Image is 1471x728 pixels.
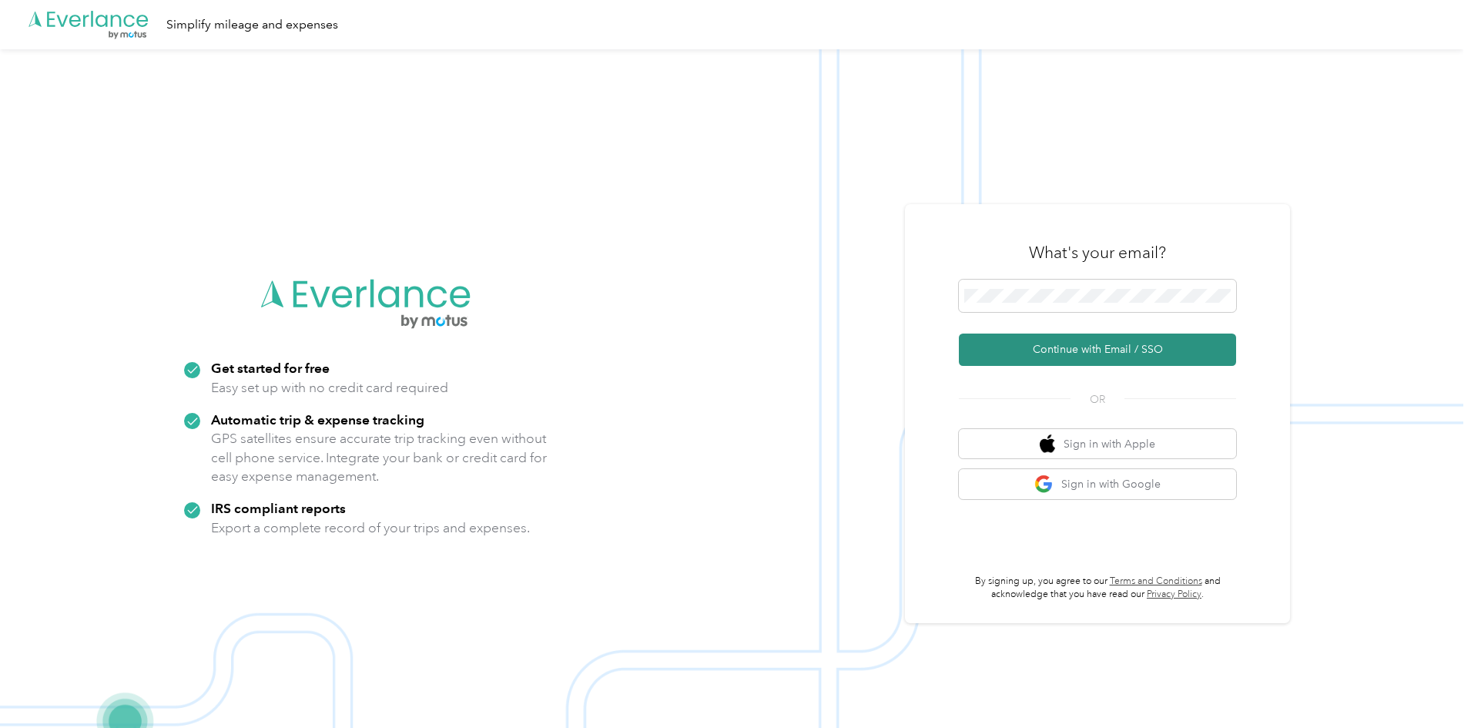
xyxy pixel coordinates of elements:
[1071,391,1124,408] span: OR
[959,575,1236,602] p: By signing up, you agree to our and acknowledge that you have read our .
[1110,575,1202,587] a: Terms and Conditions
[959,469,1236,499] button: google logoSign in with Google
[211,411,424,428] strong: Automatic trip & expense tracking
[1029,242,1166,263] h3: What's your email?
[1040,434,1055,454] img: apple logo
[166,15,338,35] div: Simplify mileage and expenses
[959,429,1236,459] button: apple logoSign in with Apple
[1147,589,1201,600] a: Privacy Policy
[211,518,530,538] p: Export a complete record of your trips and expenses.
[211,500,346,516] strong: IRS compliant reports
[211,378,448,398] p: Easy set up with no credit card required
[211,429,548,486] p: GPS satellites ensure accurate trip tracking even without cell phone service. Integrate your bank...
[1034,475,1054,494] img: google logo
[959,334,1236,366] button: Continue with Email / SSO
[211,360,330,376] strong: Get started for free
